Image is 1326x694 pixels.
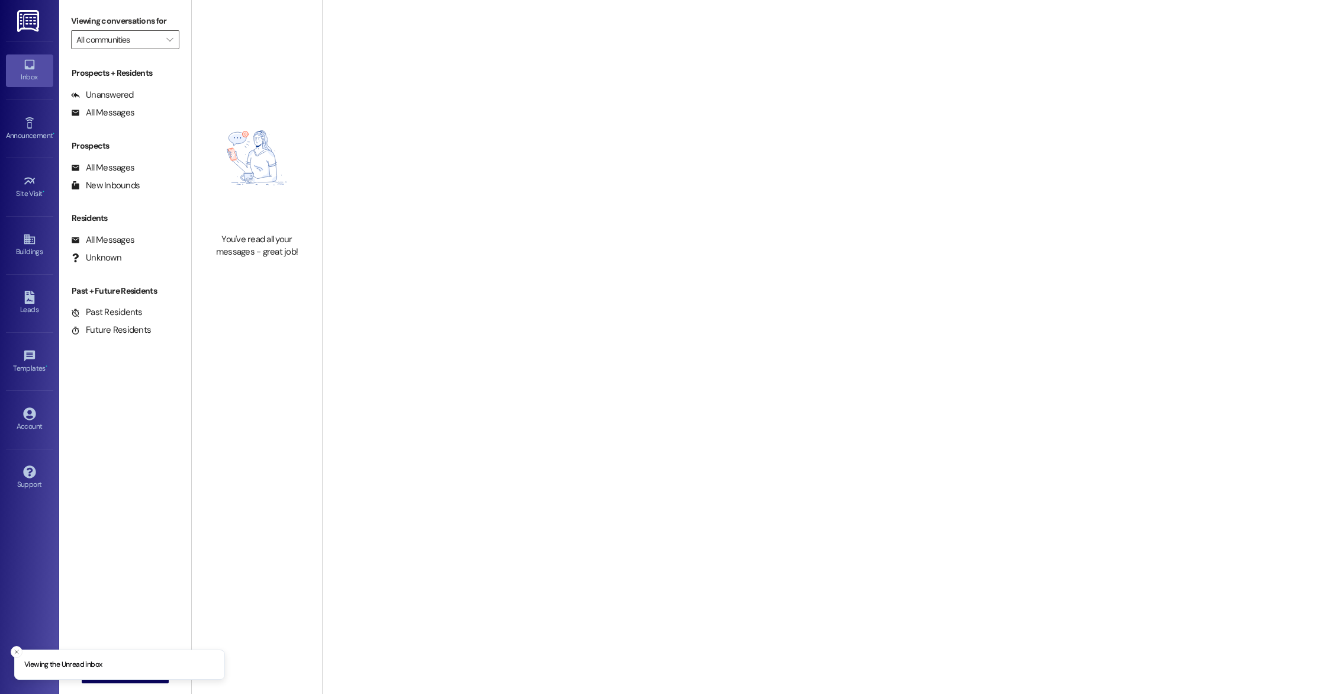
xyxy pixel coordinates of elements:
[71,234,134,246] div: All Messages
[6,229,53,261] a: Buildings
[71,89,134,101] div: Unanswered
[43,188,44,196] span: •
[59,285,191,297] div: Past + Future Residents
[59,67,191,79] div: Prospects + Residents
[71,252,121,264] div: Unknown
[71,162,134,174] div: All Messages
[24,660,102,670] p: Viewing the Unread inbox
[17,10,41,32] img: ResiDesk Logo
[6,404,53,436] a: Account
[59,212,191,224] div: Residents
[11,646,22,658] button: Close toast
[59,140,191,152] div: Prospects
[71,306,143,319] div: Past Residents
[6,346,53,378] a: Templates •
[205,88,309,227] img: empty-state
[6,287,53,319] a: Leads
[6,171,53,203] a: Site Visit •
[71,179,140,192] div: New Inbounds
[205,233,309,259] div: You've read all your messages - great job!
[6,54,53,86] a: Inbox
[76,30,160,49] input: All communities
[71,12,179,30] label: Viewing conversations for
[71,324,151,336] div: Future Residents
[46,362,47,371] span: •
[166,35,173,44] i: 
[6,462,53,494] a: Support
[71,107,134,119] div: All Messages
[53,130,54,138] span: •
